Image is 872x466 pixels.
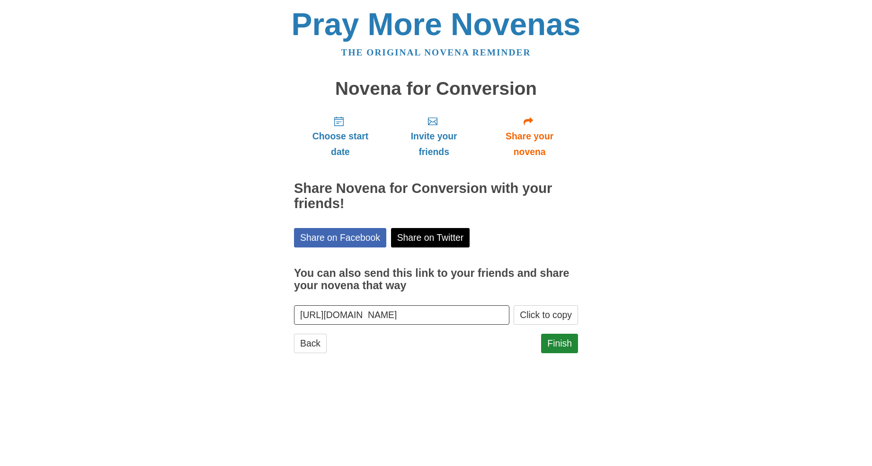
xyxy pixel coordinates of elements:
[303,128,377,160] span: Choose start date
[294,79,578,99] h1: Novena for Conversion
[490,128,569,160] span: Share your novena
[541,334,578,353] a: Finish
[292,7,581,42] a: Pray More Novenas
[341,47,531,57] a: The original novena reminder
[387,108,481,164] a: Invite your friends
[294,228,386,247] a: Share on Facebook
[391,228,470,247] a: Share on Twitter
[294,181,578,211] h2: Share Novena for Conversion with your friends!
[294,334,327,353] a: Back
[294,108,387,164] a: Choose start date
[481,108,578,164] a: Share your novena
[514,305,578,325] button: Click to copy
[396,128,472,160] span: Invite your friends
[294,267,578,292] h3: You can also send this link to your friends and share your novena that way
